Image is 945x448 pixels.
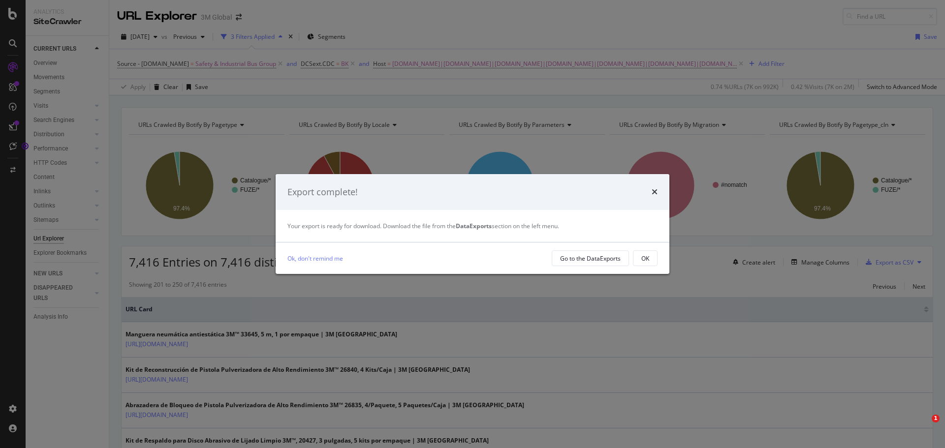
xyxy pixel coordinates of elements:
a: Ok, don't remind me [287,253,343,264]
button: OK [633,250,658,266]
iframe: Intercom live chat [912,415,935,438]
div: Export complete! [287,186,358,199]
div: modal [276,174,669,274]
div: times [652,186,658,199]
button: Go to the DataExports [552,250,629,266]
span: 1 [932,415,940,422]
div: OK [641,254,649,263]
div: Your export is ready for download. Download the file from the [287,222,658,230]
span: section on the left menu. [456,222,559,230]
div: Go to the DataExports [560,254,621,263]
strong: DataExports [456,222,492,230]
